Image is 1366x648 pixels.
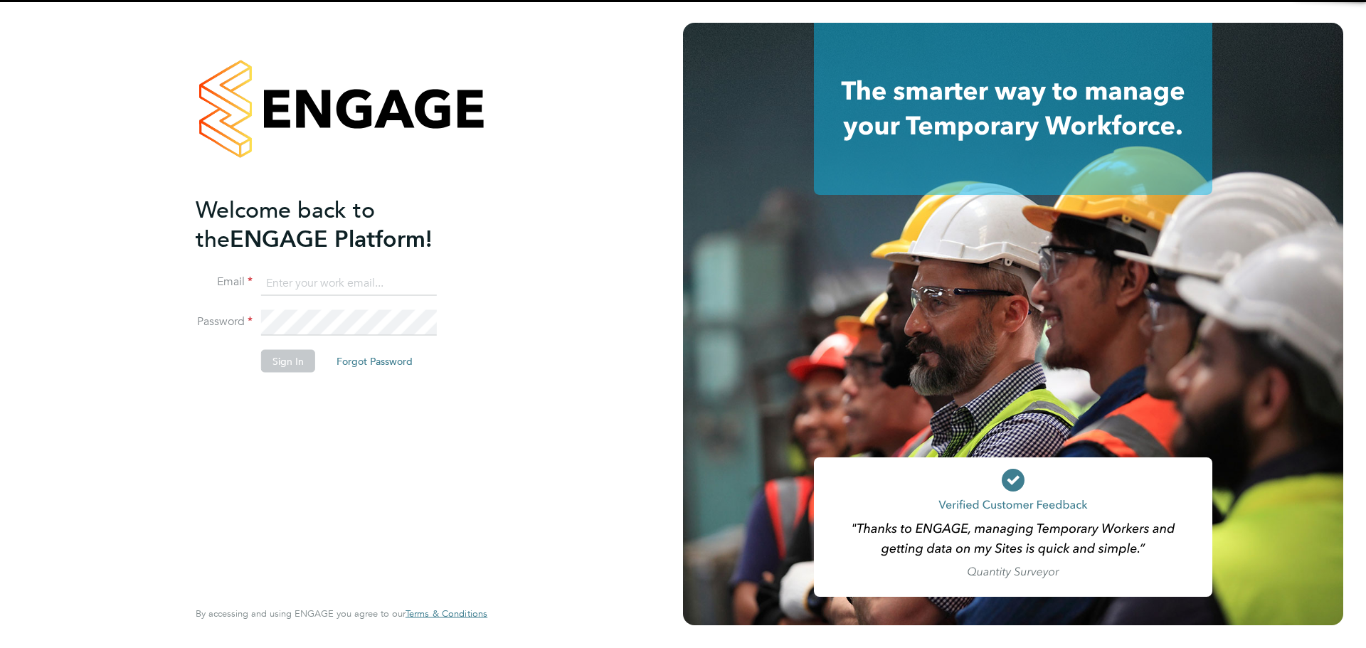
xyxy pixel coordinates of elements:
input: Enter your work email... [261,270,437,296]
label: Password [196,314,253,329]
span: Welcome back to the [196,196,375,253]
label: Email [196,275,253,290]
h2: ENGAGE Platform! [196,195,473,253]
button: Sign In [261,350,315,373]
a: Terms & Conditions [406,608,487,620]
span: By accessing and using ENGAGE you agree to our [196,607,487,620]
button: Forgot Password [325,350,424,373]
